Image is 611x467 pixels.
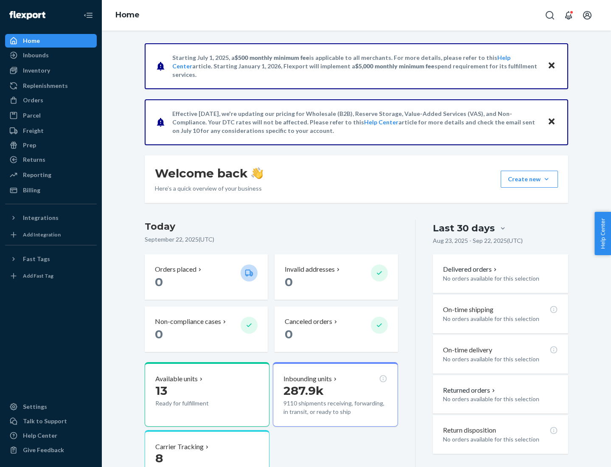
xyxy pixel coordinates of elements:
[115,10,140,20] a: Home
[145,220,398,233] h3: Today
[443,425,496,435] p: Return disposition
[155,451,163,465] span: 8
[275,307,398,352] button: Canceled orders 0
[443,435,558,444] p: No orders available for this selection
[443,264,499,274] button: Delivered orders
[5,414,97,428] a: Talk to Support
[172,110,539,135] p: Effective [DATE], we're updating our pricing for Wholesale (B2B), Reserve Storage, Value-Added Se...
[355,62,434,70] span: $5,000 monthly minimum fee
[145,362,269,427] button: Available units13Ready for fulfillment
[172,53,539,79] p: Starting July 1, 2025, a is applicable to all merchants. For more details, please refer to this a...
[594,212,611,255] button: Help Center
[23,171,51,179] div: Reporting
[443,345,492,355] p: On-time delivery
[5,400,97,414] a: Settings
[5,228,97,242] a: Add Integration
[155,383,167,398] span: 13
[155,374,198,384] p: Available units
[5,48,97,62] a: Inbounds
[5,34,97,48] a: Home
[23,214,59,222] div: Integrations
[501,171,558,188] button: Create new
[5,429,97,442] a: Help Center
[285,275,293,289] span: 0
[283,399,387,416] p: 9110 shipments receiving, forwarding, in transit, or ready to ship
[443,315,558,323] p: No orders available for this selection
[5,269,97,283] a: Add Fast Tag
[155,327,163,341] span: 0
[23,231,61,238] div: Add Integration
[5,124,97,138] a: Freight
[23,272,53,279] div: Add Fast Tag
[23,96,43,104] div: Orders
[5,93,97,107] a: Orders
[23,37,40,45] div: Home
[23,51,49,59] div: Inbounds
[5,443,97,457] button: Give Feedback
[546,116,557,128] button: Close
[5,252,97,266] button: Fast Tags
[5,79,97,93] a: Replenishments
[23,431,57,440] div: Help Center
[5,153,97,166] a: Returns
[433,222,495,235] div: Last 30 days
[5,211,97,225] button: Integrations
[9,11,45,20] img: Flexport logo
[23,255,50,263] div: Fast Tags
[560,7,577,24] button: Open notifications
[23,402,47,411] div: Settings
[80,7,97,24] button: Close Navigation
[443,305,493,315] p: On-time shipping
[145,307,268,352] button: Non-compliance cases 0
[275,254,398,300] button: Invalid addresses 0
[155,399,234,408] p: Ready for fulfillment
[23,446,64,454] div: Give Feedback
[23,141,36,149] div: Prep
[145,235,398,244] p: September 22, 2025 ( UTC )
[23,66,50,75] div: Inventory
[541,7,558,24] button: Open Search Box
[546,60,557,72] button: Close
[155,442,204,452] p: Carrier Tracking
[5,168,97,182] a: Reporting
[5,138,97,152] a: Prep
[155,184,263,193] p: Here’s a quick overview of your business
[23,155,45,164] div: Returns
[155,166,263,181] h1: Welcome back
[285,264,335,274] p: Invalid addresses
[155,275,163,289] span: 0
[443,385,497,395] button: Returned orders
[433,236,523,245] p: Aug 23, 2025 - Sep 22, 2025 ( UTC )
[285,317,332,326] p: Canceled orders
[5,183,97,197] a: Billing
[443,355,558,363] p: No orders available for this selection
[5,109,97,122] a: Parcel
[23,186,40,194] div: Billing
[364,118,398,126] a: Help Center
[23,111,41,120] div: Parcel
[23,82,68,90] div: Replenishments
[283,374,332,384] p: Inbounding units
[273,362,398,427] button: Inbounding units287.9k9110 shipments receiving, forwarding, in transit, or ready to ship
[579,7,596,24] button: Open account menu
[5,64,97,77] a: Inventory
[155,317,221,326] p: Non-compliance cases
[23,127,44,135] div: Freight
[23,417,67,425] div: Talk to Support
[235,54,309,61] span: $500 monthly minimum fee
[285,327,293,341] span: 0
[443,274,558,283] p: No orders available for this selection
[155,264,196,274] p: Orders placed
[251,167,263,179] img: hand-wave emoji
[283,383,324,398] span: 287.9k
[109,3,146,28] ol: breadcrumbs
[145,254,268,300] button: Orders placed 0
[443,395,558,403] p: No orders available for this selection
